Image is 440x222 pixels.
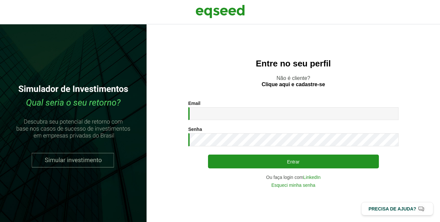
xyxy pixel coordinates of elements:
[160,59,427,68] h2: Entre no seu perfil
[196,3,245,20] img: EqSeed Logo
[160,75,427,87] p: Não é cliente?
[303,175,321,180] a: LinkedIn
[271,183,315,187] a: Esqueci minha senha
[188,101,200,106] label: Email
[188,127,202,132] label: Senha
[188,175,399,180] div: Ou faça login com
[262,82,325,87] a: Clique aqui e cadastre-se
[208,155,379,168] button: Entrar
